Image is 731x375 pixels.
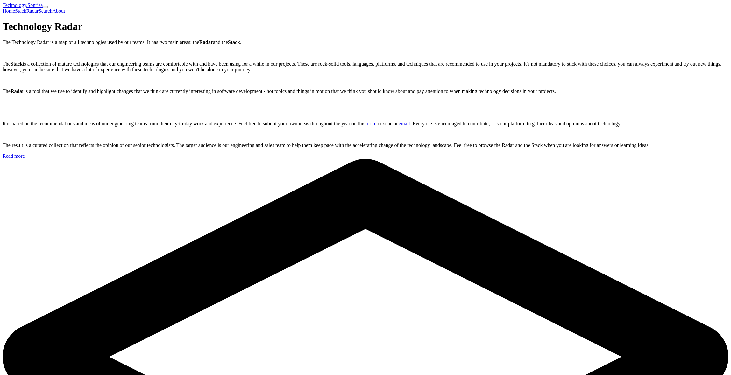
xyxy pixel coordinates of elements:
a: Radar [26,8,39,14]
p: It is based on the recommendations and ideas of our engineering teams from their day-to-day work ... [3,121,728,127]
strong: Stack [11,61,23,66]
p: The is a tool that we use to identify and highlight changes that we think are currently interesti... [3,88,728,94]
button: Toggle navigation [43,6,48,8]
strong: Radar [199,39,213,45]
a: About [52,8,65,14]
h1: Technology Radar [3,21,728,32]
a: Read more [3,153,25,159]
a: form [365,121,375,126]
p: The is a collection of mature technologies that our engineering teams are comfortable with and ha... [3,61,728,73]
a: email [399,121,410,126]
p: The result is a curated collection that reflects the opinion of our senior technologists. The tar... [3,142,728,148]
strong: Radar [11,88,25,94]
a: Technology.Sonrisa [3,3,43,8]
a: Stack [15,8,26,14]
p: The Technology Radar is a map of all technologies used by our teams. It has two main areas: the a... [3,39,728,45]
a: Search [39,8,53,14]
a: Home [3,8,15,14]
strong: Stack [228,39,240,45]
